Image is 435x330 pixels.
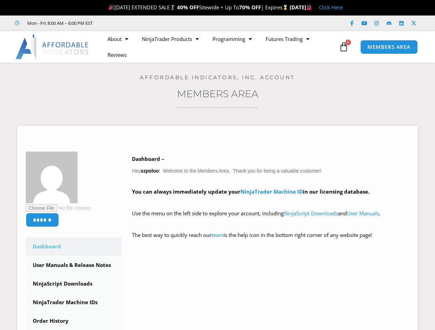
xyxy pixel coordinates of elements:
[15,34,90,59] img: LogoAI | Affordable Indicators – NinjaTrader
[140,74,295,81] a: Affordable Indicators, Inc. Account
[290,4,312,11] strong: [DATE]
[319,4,343,11] a: Click Here
[107,4,290,11] span: [DATE] EXTENDED SALE Sitewide + Up To | Expires
[360,40,418,54] a: MEMBERS AREA
[240,188,303,195] a: NinjaTrader Machine ID
[347,210,379,217] a: User Manuals
[177,4,199,11] strong: 40% OFF
[259,31,316,47] a: Futures Trading
[102,20,206,27] iframe: Customer reviews powered by Trustpilot
[211,231,224,238] a: team
[239,4,261,11] strong: 70% OFF
[141,168,159,174] strong: xzpoloo
[109,5,114,10] img: 🎉
[101,47,134,63] a: Reviews
[132,209,409,228] p: Use the menu on the left side to explore your account, including and .
[170,5,175,10] img: 🏌️‍♂️
[101,31,337,63] nav: Menu
[132,154,409,250] div: Hey ! Welcome to the Members Area. Thank you for being a valuable customer!
[367,44,411,50] span: MEMBERS AREA
[135,31,206,47] a: NinjaTrader Products
[284,210,338,217] a: NinjaScript Downloads
[283,5,288,10] img: ⌛
[26,152,77,203] img: b07b50b0916f1dc079b11a340a9d163ad42f66c40946a2b741b93dde4983f9f2
[25,19,93,27] span: Mon - Fri: 8:00 AM – 6:00 PM EST
[206,31,259,47] a: Programming
[26,312,122,330] a: Order History
[177,88,258,100] a: Members Area
[132,230,409,250] p: The best way to quickly reach our is the help icon in the bottom right corner of any website page!
[345,40,351,45] span: 0
[307,5,312,10] img: 🏭
[132,188,370,195] strong: You can always immediately update your in our licensing database.
[26,275,122,293] a: NinjaScript Downloads
[101,31,135,47] a: About
[329,37,359,57] a: 0
[132,155,164,162] b: Dashboard –
[26,256,122,274] a: User Manuals & Release Notes
[26,293,122,311] a: NinjaTrader Machine IDs
[26,238,122,256] a: Dashboard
